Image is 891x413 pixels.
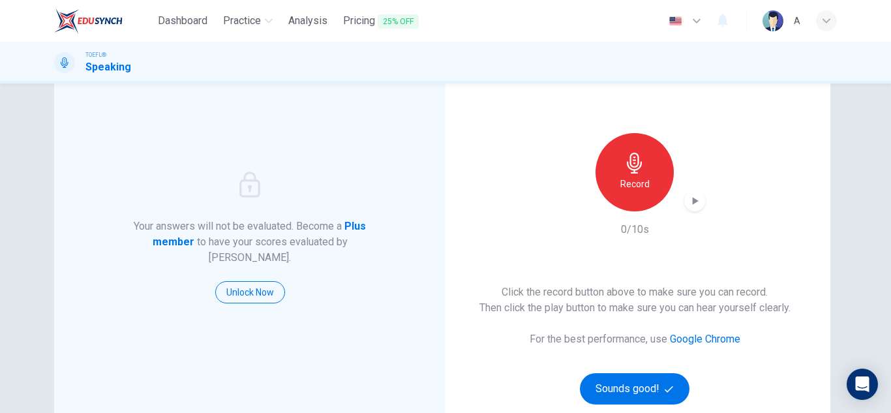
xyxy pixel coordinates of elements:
[794,13,800,29] div: A
[667,16,684,26] img: en
[215,281,285,303] button: Unlock Now
[132,219,368,266] h6: Your answers will not be evaluated. Become a to have your scores evaluated by [PERSON_NAME].
[847,369,878,400] div: Open Intercom Messenger
[218,9,278,33] button: Practice
[378,14,419,29] span: 25% OFF
[85,50,106,59] span: TOEFL®
[54,8,123,34] img: EduSynch logo
[620,176,650,192] h6: Record
[54,8,153,34] a: EduSynch logo
[283,9,333,33] button: Analysis
[530,331,740,347] h6: For the best performance, use
[580,373,689,405] button: Sounds good!
[343,13,419,29] span: Pricing
[338,9,424,33] button: Pricing25% OFF
[85,59,131,75] h1: Speaking
[153,9,213,33] button: Dashboard
[763,10,783,31] img: Profile picture
[670,333,740,345] a: Google Chrome
[158,13,207,29] span: Dashboard
[288,13,327,29] span: Analysis
[596,133,674,211] button: Record
[621,222,649,237] h6: 0/10s
[223,13,261,29] span: Practice
[479,284,791,316] h6: Click the record button above to make sure you can record. Then click the play button to make sur...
